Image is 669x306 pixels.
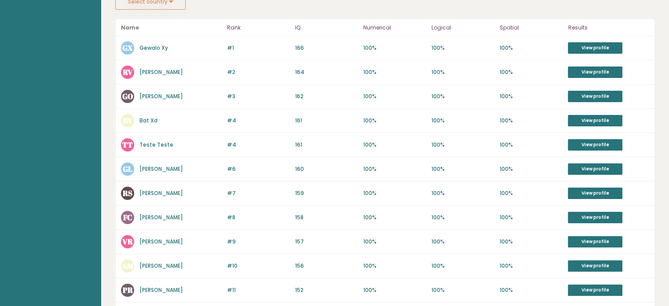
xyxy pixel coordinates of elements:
[227,189,290,197] p: #7
[139,286,183,294] a: [PERSON_NAME]
[295,189,358,197] p: 159
[295,22,358,33] p: IQ
[431,238,494,246] p: 100%
[227,22,290,33] p: Rank
[500,214,563,221] p: 100%
[227,238,290,246] p: #9
[139,165,183,173] a: [PERSON_NAME]
[295,117,358,125] p: 161
[295,68,358,76] p: 164
[121,261,134,271] text: AM
[568,42,622,54] a: View profile
[500,165,563,173] p: 100%
[568,236,622,247] a: View profile
[139,92,183,100] a: [PERSON_NAME]
[568,284,622,296] a: View profile
[500,286,563,294] p: 100%
[568,163,622,175] a: View profile
[431,117,494,125] p: 100%
[568,115,622,126] a: View profile
[568,260,622,272] a: View profile
[227,92,290,100] p: #3
[363,189,426,197] p: 100%
[295,238,358,246] p: 157
[227,117,290,125] p: #4
[227,141,290,149] p: #4
[295,165,358,173] p: 160
[568,188,622,199] a: View profile
[122,188,132,198] text: RS
[431,22,494,33] p: Logical
[431,286,494,294] p: 100%
[431,141,494,149] p: 100%
[363,117,426,125] p: 100%
[363,44,426,52] p: 100%
[295,92,358,100] p: 162
[295,214,358,221] p: 158
[121,24,139,31] b: Name
[500,92,563,100] p: 100%
[139,214,183,221] a: [PERSON_NAME]
[295,44,358,52] p: 166
[500,68,563,76] p: 100%
[500,262,563,270] p: 100%
[295,141,358,149] p: 161
[227,262,290,270] p: #10
[123,212,132,222] text: FC
[500,117,563,125] p: 100%
[363,92,426,100] p: 100%
[139,117,157,124] a: Bat Xd
[123,164,132,174] text: GL
[363,262,426,270] p: 100%
[568,91,622,102] a: View profile
[568,212,622,223] a: View profile
[431,189,494,197] p: 100%
[139,262,183,269] a: [PERSON_NAME]
[568,22,649,33] p: Results
[363,214,426,221] p: 100%
[122,91,133,101] text: GO
[500,44,563,52] p: 100%
[139,238,183,245] a: [PERSON_NAME]
[568,66,622,78] a: View profile
[139,141,173,148] a: Teste Teste
[431,214,494,221] p: 100%
[500,189,563,197] p: 100%
[431,92,494,100] p: 100%
[227,68,290,76] p: #2
[123,115,133,125] text: BX
[363,141,426,149] p: 100%
[500,22,563,33] p: Spatial
[295,286,358,294] p: 152
[227,44,290,52] p: #1
[363,165,426,173] p: 100%
[568,139,622,151] a: View profile
[431,262,494,270] p: 100%
[363,238,426,246] p: 100%
[363,68,426,76] p: 100%
[295,262,358,270] p: 156
[363,286,426,294] p: 100%
[500,141,563,149] p: 100%
[122,67,133,77] text: RV
[227,286,290,294] p: #11
[139,44,168,52] a: Gewalo Xy
[139,68,183,76] a: [PERSON_NAME]
[122,285,133,295] text: PR
[500,238,563,246] p: 100%
[227,165,290,173] p: #6
[122,236,133,247] text: VR
[363,22,426,33] p: Numerical
[122,140,133,150] text: TT
[122,43,133,53] text: GX
[431,44,494,52] p: 100%
[431,165,494,173] p: 100%
[227,214,290,221] p: #8
[139,189,183,197] a: [PERSON_NAME]
[431,68,494,76] p: 100%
